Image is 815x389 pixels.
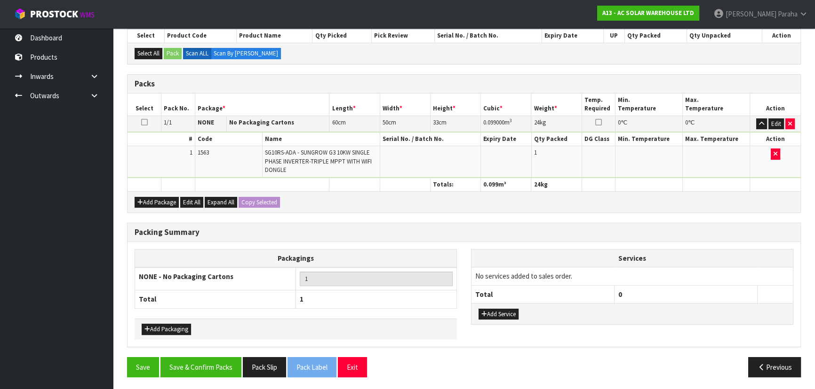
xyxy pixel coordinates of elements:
[128,132,195,146] th: #
[198,118,214,126] strong: NONE
[483,180,498,188] span: 0.099
[430,93,480,116] th: Height
[683,93,750,116] th: Max. Temperature
[615,116,683,132] td: ℃
[430,178,480,191] th: Totals:
[582,132,615,146] th: DG Class
[135,249,457,268] th: Packagings
[471,249,793,267] th: Services
[14,8,26,20] img: cube-alt.png
[380,116,430,132] td: cm
[531,132,582,146] th: Qty Packed
[160,357,241,377] button: Save & Confirm Packs
[433,118,439,126] span: 33
[135,290,296,308] th: Total
[726,9,776,18] span: [PERSON_NAME]
[618,118,621,126] span: 0
[127,357,159,377] button: Save
[190,148,192,156] span: 1
[685,118,688,126] span: 0
[80,10,95,19] small: WMS
[195,132,262,146] th: Code
[380,132,481,146] th: Serial No. / Batch No.
[534,118,539,126] span: 24
[183,48,211,59] label: Scan ALL
[435,29,542,42] th: Serial No. / Batch No.
[30,8,78,20] span: ProStock
[778,9,798,18] span: Paraha
[128,93,161,116] th: Select
[135,48,162,59] button: Select All
[198,148,209,156] span: 1563
[205,197,237,208] button: Expand All
[582,93,615,116] th: Temp. Required
[161,93,195,116] th: Pack No.
[768,118,784,130] button: Edit
[542,29,603,42] th: Expiry Date
[383,118,388,126] span: 50
[135,197,179,208] button: Add Package
[164,29,236,42] th: Product Code
[135,228,793,237] h3: Packing Summary
[531,93,582,116] th: Weight
[471,285,615,303] th: Total
[288,357,336,377] button: Pack Label
[534,180,540,188] span: 24
[237,29,312,42] th: Product Name
[164,48,182,59] button: Pack
[481,178,531,191] th: m³
[534,148,537,156] span: 1
[208,198,234,206] span: Expand All
[602,9,694,17] strong: A13 - AC SOLAR WAREHOUSE LTD
[481,132,531,146] th: Expiry Date
[510,117,512,124] sup: 3
[597,6,699,21] a: A13 - AC SOLAR WAREHOUSE LTD
[243,357,286,377] button: Pack Slip
[312,29,372,42] th: Qty Picked
[135,79,793,88] h3: Packs
[300,295,304,303] span: 1
[128,29,164,42] th: Select
[211,48,281,59] label: Scan By [PERSON_NAME]
[265,148,372,174] span: SG10RS-ADA - SUNGROW G3 10KW SINGLE PHASE INVERTER-TRIPLE MPPT WITH WIFI DONGLE
[483,118,504,126] span: 0.099000
[430,116,480,132] td: cm
[615,132,683,146] th: Min. Temperature
[471,267,793,285] td: No services added to sales order.
[338,357,367,377] button: Exit
[481,93,531,116] th: Cubic
[380,93,430,116] th: Width
[750,132,800,146] th: Action
[479,309,519,320] button: Add Service
[683,132,750,146] th: Max. Temperature
[262,132,380,146] th: Name
[481,116,531,132] td: m
[683,116,750,132] td: ℃
[229,118,294,126] strong: No Packaging Cartons
[329,93,380,116] th: Length
[687,29,762,42] th: Qty Unpacked
[139,272,233,281] strong: NONE - No Packaging Cartons
[615,93,683,116] th: Min. Temperature
[618,290,622,299] span: 0
[195,93,329,116] th: Package
[531,178,582,191] th: kg
[762,29,800,42] th: Action
[603,29,624,42] th: UP
[164,118,172,126] span: 1/1
[332,118,337,126] span: 60
[142,324,191,335] button: Add Packaging
[329,116,380,132] td: cm
[748,357,801,377] button: Previous
[531,116,582,132] td: kg
[624,29,687,42] th: Qty Packed
[239,197,280,208] button: Copy Selected
[180,197,203,208] button: Edit All
[750,93,800,116] th: Action
[372,29,435,42] th: Pick Review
